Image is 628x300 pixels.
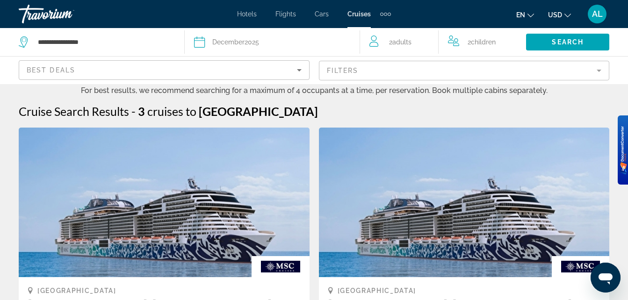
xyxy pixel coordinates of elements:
[319,60,610,81] button: Filter
[389,36,411,49] span: 2
[194,28,350,56] button: December2025
[338,287,417,294] span: [GEOGRAPHIC_DATA]
[252,256,309,277] img: msccruise.gif
[526,34,609,50] button: Search
[27,64,302,76] mat-select: Sort by
[591,263,621,293] iframe: Button to launch messaging window
[548,8,571,21] button: Change currency
[319,128,610,277] img: 1650819843.jpg
[552,256,609,277] img: msccruise.gif
[315,10,329,18] a: Cars
[138,104,145,118] span: 3
[516,11,525,19] span: en
[392,38,411,46] span: Adults
[37,287,116,294] span: [GEOGRAPHIC_DATA]
[237,10,257,18] a: Hotels
[19,104,129,118] h1: Cruise Search Results
[275,10,296,18] a: Flights
[212,36,259,49] div: 2025
[471,38,496,46] span: Children
[548,11,562,19] span: USD
[147,104,196,118] span: cruises to
[19,128,310,277] img: 1650819843.jpg
[19,2,112,26] a: Travorium
[585,4,609,24] button: User Menu
[27,66,75,74] span: Best Deals
[131,104,136,118] span: -
[380,7,391,21] button: Extra navigation items
[592,9,603,19] span: AL
[620,126,627,174] img: BKR5lM0sgkDqAAAAAElFTkSuQmCC
[199,104,318,118] span: [GEOGRAPHIC_DATA]
[468,36,496,49] span: 2
[212,38,245,46] span: December
[360,28,526,56] button: Travelers: 2 adults, 2 children
[347,10,371,18] a: Cruises
[516,8,534,21] button: Change language
[552,38,584,46] span: Search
